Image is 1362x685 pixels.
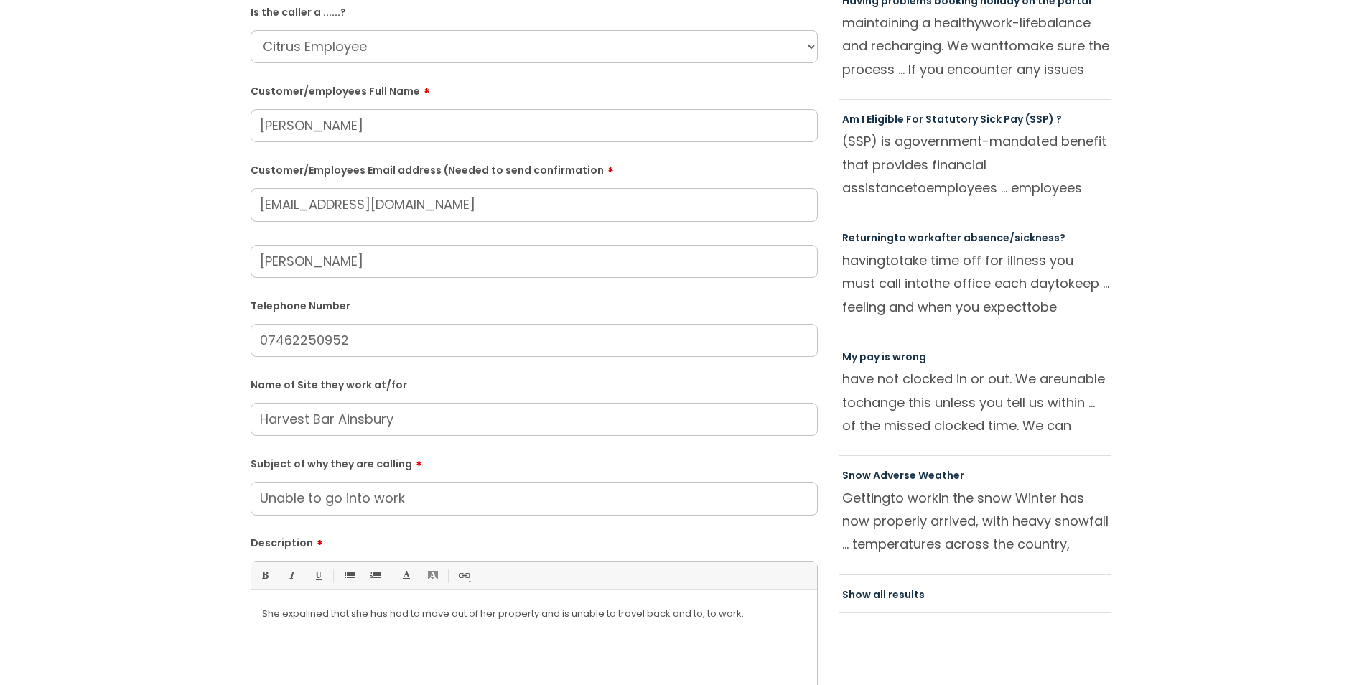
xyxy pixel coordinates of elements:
span: to [885,251,899,269]
label: Customer/employees Full Name [251,80,818,98]
label: Customer/Employees Email address (Needed to send confirmation [251,159,818,177]
span: to [894,230,906,245]
label: Description [251,532,818,549]
a: Underline(Ctrl-U) [309,567,327,584]
a: • Unordered List (Ctrl-Shift-7) [340,567,358,584]
span: to [1055,274,1068,292]
label: Is the caller a ......? [251,4,818,19]
span: to [890,489,904,507]
span: unable [1061,370,1105,388]
a: Show all results [842,587,925,602]
a: Italic (Ctrl-I) [282,567,300,584]
p: have not clocked in or out. We are change this unless you tell us within ... of the missed clocke... [842,368,1109,437]
span: to [1027,298,1040,316]
a: 1. Ordered List (Ctrl-Shift-8) [366,567,384,584]
span: work [908,230,934,245]
span: to [842,393,856,411]
span: to [1004,37,1017,55]
span: work [908,489,938,507]
label: Telephone Number [251,297,818,312]
p: Getting in the snow Winter has now properly arrived, with heavy snowfall ... temperatures across ... [842,487,1109,556]
input: Email [251,188,818,221]
p: maintaining a healthy balance and recharging. We want make sure the process ... If you encounter ... [842,11,1109,80]
a: My pay is wrong [842,350,926,364]
label: Subject of why they are calling [251,453,818,470]
p: She expalined that she has had to move out of her property and is unable to travel back and to, t... [262,607,806,620]
a: Link [454,567,472,584]
a: Am I Eligible For Statutory Sick Pay (SSP) ? [842,112,1062,126]
a: Font Color [397,567,415,584]
span: government [903,132,982,150]
input: Your Name [251,245,818,278]
label: Name of Site they work at/for [251,376,818,391]
a: Bold (Ctrl-B) [256,567,274,584]
a: Back Color [424,567,442,584]
p: (SSP) is a -mandated benefit that provides financial assistance employees ... employees who are d... [842,130,1109,199]
span: to [913,179,926,197]
p: having take time off for illness you must call in the office each day keep ... feeling and when y... [842,249,1109,318]
a: Returningto workafter absence/sickness? [842,230,1065,245]
a: Snow Adverse Weather [842,468,964,483]
span: work-life [981,14,1038,32]
span: to [915,274,929,292]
